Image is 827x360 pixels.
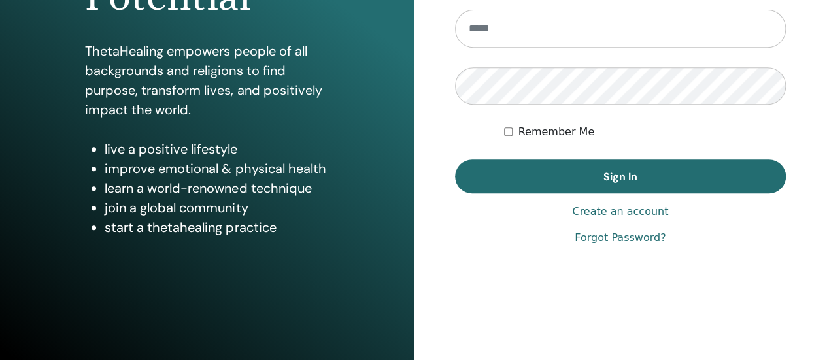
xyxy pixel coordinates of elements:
a: Create an account [572,204,668,220]
li: join a global community [105,198,328,218]
span: Sign In [603,170,637,184]
button: Sign In [455,159,786,193]
li: start a thetahealing practice [105,218,328,237]
li: live a positive lifestyle [105,139,328,159]
a: Forgot Password? [575,230,666,246]
li: improve emotional & physical health [105,159,328,178]
label: Remember Me [518,124,594,140]
li: learn a world-renowned technique [105,178,328,198]
div: Keep me authenticated indefinitely or until I manually logout [504,124,786,140]
p: ThetaHealing empowers people of all backgrounds and religions to find purpose, transform lives, a... [85,41,328,120]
